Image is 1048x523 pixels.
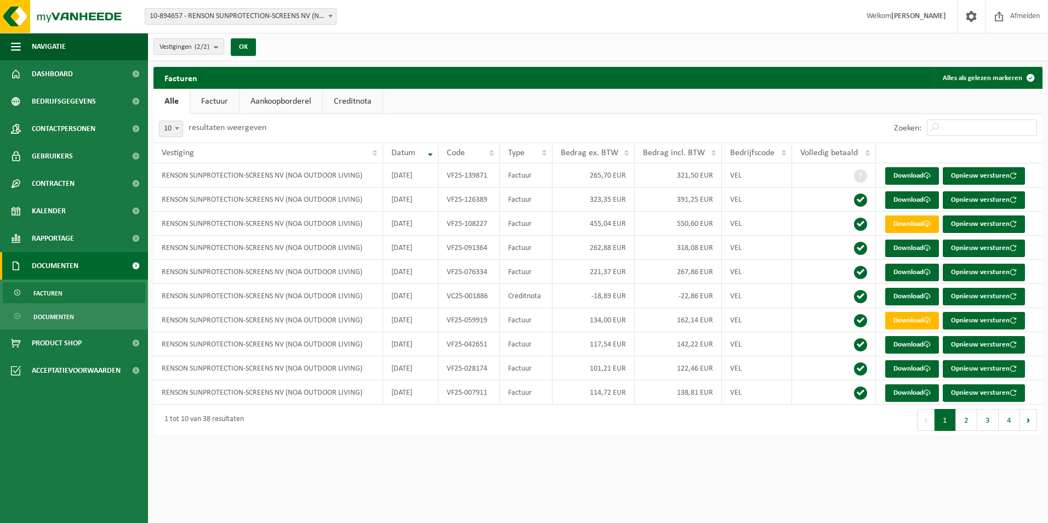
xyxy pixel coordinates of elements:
td: RENSON SUNPROTECTION-SCREENS NV (NOA OUTDOOR LIVING) [153,356,383,380]
td: [DATE] [383,163,438,187]
div: 1 tot 10 van 38 resultaten [159,410,244,430]
td: Factuur [500,212,553,236]
count: (2/2) [195,43,209,50]
a: Download [885,384,939,402]
td: 318,08 EUR [635,236,722,260]
a: Download [885,167,939,185]
td: RENSON SUNPROTECTION-SCREENS NV (NOA OUTDOOR LIVING) [153,308,383,332]
td: VF25-042651 [438,332,500,356]
span: 10 [160,121,183,137]
td: VEL [722,260,792,284]
span: Bedrijfscode [730,149,774,157]
td: 455,04 EUR [553,212,635,236]
td: [DATE] [383,187,438,212]
a: Download [885,312,939,329]
button: Opnieuw versturen [943,264,1025,281]
a: Aankoopborderel [240,89,322,114]
td: VEL [722,308,792,332]
td: Factuur [500,380,553,405]
a: Factuur [190,89,239,114]
span: Bedrijfsgegevens [32,88,96,115]
span: Facturen [33,283,62,304]
td: 117,54 EUR [553,332,635,356]
a: Download [885,191,939,209]
td: 101,21 EUR [553,356,635,380]
button: Opnieuw versturen [943,167,1025,185]
td: VEL [722,163,792,187]
span: Datum [391,149,415,157]
td: VEL [722,332,792,356]
span: Volledig betaald [800,149,858,157]
span: Gebruikers [32,143,73,170]
td: 162,14 EUR [635,308,722,332]
span: 10-894657 - RENSON SUNPROTECTION-SCREENS NV (NOA OUTDOOR LIVING) - WAREGEM [145,9,336,24]
td: Factuur [500,308,553,332]
td: 265,70 EUR [553,163,635,187]
a: Download [885,336,939,354]
button: Opnieuw versturen [943,288,1025,305]
span: Product Shop [32,329,82,357]
td: VEL [722,212,792,236]
td: Creditnota [500,284,553,308]
span: Navigatie [32,33,66,60]
span: Bedrag incl. BTW [643,149,705,157]
td: Factuur [500,187,553,212]
span: Documenten [32,252,78,280]
span: Contracten [32,170,75,197]
span: Vestiging [162,149,194,157]
button: 1 [935,409,956,431]
td: Factuur [500,332,553,356]
span: Vestigingen [160,39,209,55]
td: VF25-028174 [438,356,500,380]
td: RENSON SUNPROTECTION-SCREENS NV (NOA OUTDOOR LIVING) [153,212,383,236]
td: 221,37 EUR [553,260,635,284]
td: 391,25 EUR [635,187,722,212]
td: VEL [722,187,792,212]
td: -18,89 EUR [553,284,635,308]
button: Opnieuw versturen [943,312,1025,329]
td: Factuur [500,163,553,187]
button: Opnieuw versturen [943,191,1025,209]
button: OK [231,38,256,56]
td: 550,60 EUR [635,212,722,236]
td: RENSON SUNPROTECTION-SCREENS NV (NOA OUTDOOR LIVING) [153,187,383,212]
td: RENSON SUNPROTECTION-SCREENS NV (NOA OUTDOOR LIVING) [153,236,383,260]
td: -22,86 EUR [635,284,722,308]
td: [DATE] [383,332,438,356]
td: VF25-108227 [438,212,500,236]
td: RENSON SUNPROTECTION-SCREENS NV (NOA OUTDOOR LIVING) [153,163,383,187]
span: Contactpersonen [32,115,95,143]
td: RENSON SUNPROTECTION-SCREENS NV (NOA OUTDOOR LIVING) [153,332,383,356]
td: RENSON SUNPROTECTION-SCREENS NV (NOA OUTDOOR LIVING) [153,260,383,284]
td: Factuur [500,236,553,260]
span: Code [447,149,465,157]
button: Previous [917,409,935,431]
span: Bedrag ex. BTW [561,149,618,157]
button: Next [1020,409,1037,431]
a: Alle [153,89,190,114]
td: VC25-001886 [438,284,500,308]
td: [DATE] [383,308,438,332]
span: Kalender [32,197,66,225]
a: Facturen [3,282,145,303]
td: VEL [722,356,792,380]
td: [DATE] [383,260,438,284]
label: Zoeken: [894,124,921,133]
button: Vestigingen(2/2) [153,38,224,55]
td: [DATE] [383,236,438,260]
button: Opnieuw versturen [943,336,1025,354]
strong: [PERSON_NAME] [891,12,946,20]
td: 267,86 EUR [635,260,722,284]
button: 3 [977,409,999,431]
a: Creditnota [323,89,383,114]
td: RENSON SUNPROTECTION-SCREENS NV (NOA OUTDOOR LIVING) [153,380,383,405]
span: Documenten [33,306,74,327]
td: 122,46 EUR [635,356,722,380]
button: Opnieuw versturen [943,240,1025,257]
td: VF25-091364 [438,236,500,260]
td: VF25-076334 [438,260,500,284]
a: Download [885,240,939,257]
span: Rapportage [32,225,74,252]
button: Alles als gelezen markeren [934,67,1041,89]
td: Factuur [500,356,553,380]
